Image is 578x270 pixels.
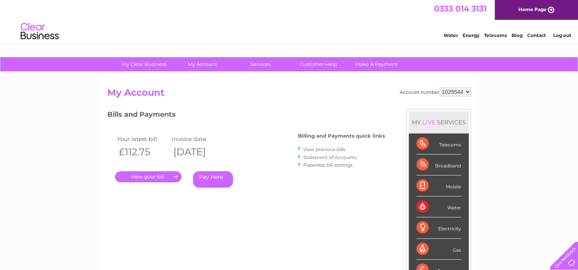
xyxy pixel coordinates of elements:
[298,133,385,139] h4: Billing and Payments quick links
[444,32,458,38] a: Water
[512,32,523,38] a: Blog
[170,144,225,160] th: [DATE]
[484,32,507,38] a: Telecoms
[416,154,461,175] div: Broadband
[287,57,350,71] a: Customer Help
[229,57,292,71] a: Services
[553,32,571,38] a: Log out
[303,146,345,152] a: View previous bills
[115,144,170,160] th: £112.75
[303,154,357,160] a: Statement of Accounts
[107,109,385,122] h3: Bills and Payments
[434,4,487,13] a: 0333 014 3131
[416,196,461,217] div: Water
[303,162,353,168] a: Paperless bill settings
[409,111,469,133] div: MY SERVICES
[20,20,59,43] img: logo.png
[421,119,437,126] div: LIVE
[107,87,471,102] h2: My Account
[416,133,461,154] div: Telecoms
[463,32,479,38] a: Energy
[193,171,233,188] a: Pay Here
[171,57,234,71] a: My Account
[170,134,225,144] td: Invoice date
[115,171,181,182] a: .
[416,239,461,260] div: Gas
[109,4,470,37] div: Clear Business is a trading name of Verastar Limited (registered in [GEOGRAPHIC_DATA] No. 3667643...
[527,32,546,38] a: Contact
[115,134,170,144] td: Your latest bill
[416,175,461,196] div: Mobile
[113,57,176,71] a: My Clear Business
[400,87,471,96] div: Account number
[416,217,461,238] div: Electricity
[345,57,408,71] a: Make A Payment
